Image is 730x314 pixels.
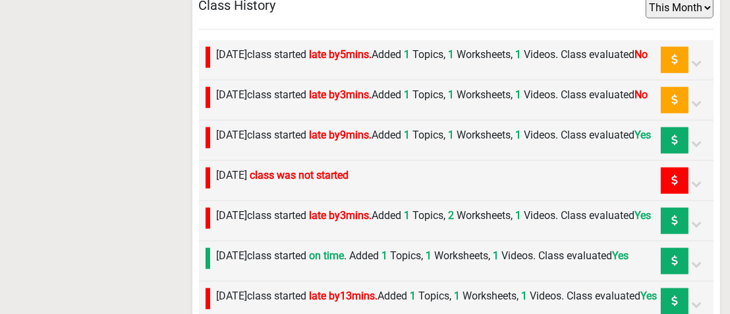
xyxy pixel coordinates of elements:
[516,129,522,141] span: 1
[516,88,522,101] span: 1
[426,249,432,262] span: 1
[449,48,455,61] span: 1
[217,168,349,183] label: [DATE]
[402,88,410,101] span: 1
[493,249,499,262] span: 1
[217,127,652,143] label: [DATE] class started Added Topics, Worksheets, Videos. Class evaluated
[310,249,345,262] span: on time
[310,290,378,302] span: late by 13 mins.
[449,209,455,222] span: 2
[217,208,652,224] label: [DATE] class started Added Topics, Worksheets, Videos. Class evaluated
[217,248,629,264] label: [DATE] class started . Added Topics, Worksheets, Videos. Class evaluated
[635,88,648,101] span: No
[310,209,372,222] span: late by 3 mins.
[382,249,388,262] span: 1
[402,48,410,61] span: 1
[310,48,372,61] span: late by 5 mins.
[635,209,652,222] span: Yes
[522,290,528,302] span: 1
[641,290,658,302] span: Yes
[402,209,410,222] span: 1
[250,169,349,181] span: class was not started
[635,48,648,61] span: No
[635,129,652,141] span: Yes
[408,290,416,302] span: 1
[516,209,522,222] span: 1
[449,88,455,101] span: 1
[613,249,629,262] span: Yes
[516,48,522,61] span: 1
[310,129,372,141] span: late by 9 mins.
[217,47,648,63] label: [DATE] class started Added Topics, Worksheets, Videos. Class evaluated
[402,129,410,141] span: 1
[217,288,658,304] label: [DATE] class started Added Topics, Worksheets, Videos. Class evaluated
[449,129,455,141] span: 1
[217,87,648,103] label: [DATE] class started Added Topics, Worksheets, Videos. Class evaluated
[310,88,372,101] span: late by 3 mins.
[455,290,461,302] span: 1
